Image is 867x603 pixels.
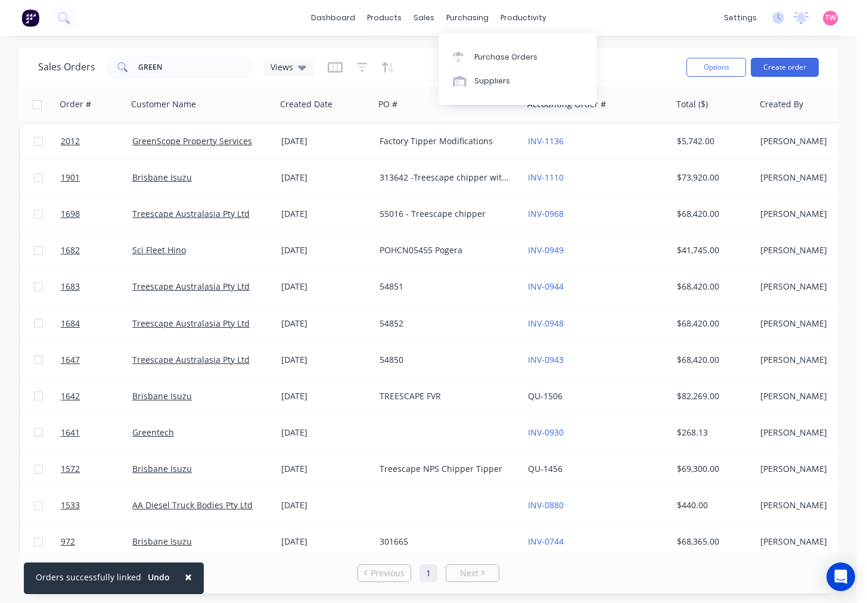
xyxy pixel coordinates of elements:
div: [DATE] [281,354,370,366]
a: Suppliers [439,69,596,93]
span: × [185,568,192,585]
a: 1698 [61,196,132,232]
div: $5,742.00 [677,135,747,147]
div: $68,420.00 [677,281,747,293]
a: 1647 [61,342,132,378]
div: products [361,9,408,27]
div: productivity [495,9,552,27]
a: Brisbane Isuzu [132,463,192,474]
div: $268.13 [677,427,747,439]
div: settings [718,9,763,27]
div: [DATE] [281,135,370,147]
a: 1682 [61,232,132,268]
div: Suppliers [474,76,510,86]
div: $440.00 [677,499,747,511]
div: [DATE] [281,427,370,439]
div: [DATE] [281,244,370,256]
a: dashboard [305,9,361,27]
a: 1572 [61,451,132,487]
a: INV-0930 [528,427,564,438]
div: Order # [60,98,91,110]
div: [DATE] [281,281,370,293]
a: Treescape Australasia Pty Ltd [132,281,250,292]
div: $68,365.00 [677,536,747,548]
a: Brisbane Isuzu [132,536,192,547]
span: Next [460,567,478,579]
a: Purchase Orders [439,45,596,69]
div: TREESCAPE FVR [380,390,512,402]
span: 1698 [61,208,80,220]
a: Next page [446,567,499,579]
span: 1683 [61,281,80,293]
a: 1901 [61,160,132,195]
div: $68,420.00 [677,354,747,366]
a: INV-1136 [528,135,564,147]
span: Previous [371,567,405,579]
div: Total ($) [676,98,708,110]
span: 1901 [61,172,80,184]
a: Treescape Australasia Pty Ltd [132,318,250,329]
a: Treescape Australasia Pty Ltd [132,208,250,219]
span: 1682 [61,244,80,256]
a: 1533 [61,487,132,523]
div: Treescape NPS Chipper Tipper [380,463,512,475]
div: 313642 -Treescape chipper with box [380,172,512,184]
a: INV-0968 [528,208,564,219]
div: PO # [378,98,397,110]
div: sales [408,9,440,27]
span: 1533 [61,499,80,511]
a: Greentech [132,427,174,438]
a: INV-1110 [528,172,564,183]
a: INV-0744 [528,536,564,547]
a: Treescape Australasia Pty Ltd [132,354,250,365]
div: $73,920.00 [677,172,747,184]
a: 1641 [61,415,132,450]
div: $41,745.00 [677,244,747,256]
ul: Pagination [353,564,504,582]
a: INV-0948 [528,318,564,329]
div: purchasing [440,9,495,27]
div: Customer Name [131,98,196,110]
div: [DATE] [281,208,370,220]
div: [DATE] [281,463,370,475]
span: Views [271,61,293,73]
a: 1684 [61,306,132,341]
span: 972 [61,536,75,548]
a: INV-0944 [528,281,564,292]
a: 1683 [61,269,132,304]
span: 1572 [61,463,80,475]
h1: Sales Orders [38,61,95,73]
div: Created Date [280,98,332,110]
a: 1642 [61,378,132,414]
button: Create order [751,58,819,77]
a: QU-1456 [528,463,563,474]
div: 54852 [380,318,512,330]
button: Close [173,562,204,591]
span: TW [825,13,836,23]
a: Previous page [358,567,411,579]
a: 972 [61,524,132,560]
div: $82,269.00 [677,390,747,402]
div: $68,420.00 [677,318,747,330]
span: 1647 [61,354,80,366]
div: 54850 [380,354,512,366]
div: POHCN05455 Pogera [380,244,512,256]
div: [DATE] [281,390,370,402]
div: Created By [760,98,803,110]
span: 1641 [61,427,80,439]
div: Open Intercom Messenger [826,562,855,591]
a: INV-0949 [528,244,564,256]
a: QU-1506 [528,390,563,402]
a: AA Diesel Truck Bodies Pty Ltd [132,499,253,511]
a: Brisbane Isuzu [132,172,192,183]
div: Purchase Orders [474,52,537,63]
div: [DATE] [281,536,370,548]
a: INV-0943 [528,354,564,365]
a: INV-0880 [528,499,564,511]
div: [DATE] [281,318,370,330]
a: GreenScope Property Services [132,135,252,147]
div: Orders successfully linked [36,571,141,583]
img: Factory [21,9,39,27]
span: 2012 [61,135,80,147]
a: Brisbane Isuzu [132,390,192,402]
